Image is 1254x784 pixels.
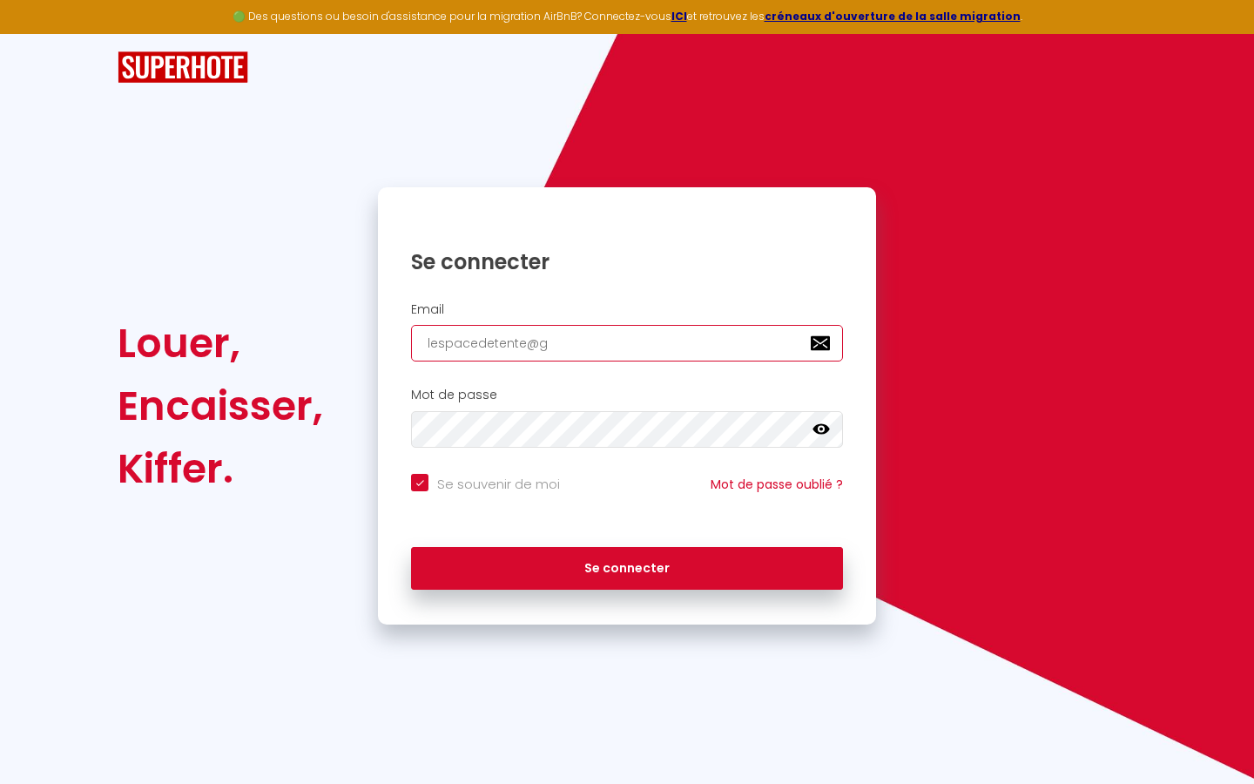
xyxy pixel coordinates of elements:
[118,51,248,84] img: SuperHote logo
[411,547,843,591] button: Se connecter
[711,476,843,493] a: Mot de passe oublié ?
[14,7,66,59] button: Ouvrir le widget de chat LiveChat
[411,302,843,317] h2: Email
[118,375,323,437] div: Encaisser,
[118,312,323,375] div: Louer,
[765,9,1021,24] a: créneaux d'ouverture de la salle migration
[118,437,323,500] div: Kiffer.
[671,9,687,24] a: ICI
[411,248,843,275] h1: Se connecter
[411,325,843,362] input: Ton Email
[411,388,843,402] h2: Mot de passe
